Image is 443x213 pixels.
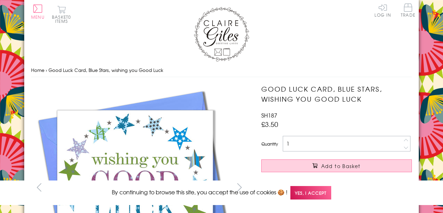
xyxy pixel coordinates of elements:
button: Basket0 items [52,6,71,23]
span: Yes, I accept [290,186,331,200]
span: Add to Basket [321,163,361,169]
span: SH187 [261,111,277,119]
h1: Good Luck Card, Blue Stars, wishing you Good Luck [261,84,412,104]
a: Trade [401,3,415,18]
span: Menu [31,14,45,20]
button: next [232,179,247,195]
img: Claire Giles Greetings Cards [194,7,249,62]
span: Good Luck Card, Blue Stars, wishing you Good Luck [48,67,163,73]
a: Home [31,67,44,73]
label: Quantity [261,141,278,147]
nav: breadcrumbs [31,63,412,77]
button: Add to Basket [261,159,412,172]
button: prev [31,179,47,195]
span: Trade [401,3,415,17]
span: › [46,67,47,73]
span: £3.50 [261,119,278,129]
span: 0 items [55,14,71,24]
a: Log In [374,3,391,17]
button: Menu [31,4,45,19]
p: This Good Luck card is printed with a circle of coloured stars. Printed on high quality board fro... [261,179,412,204]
